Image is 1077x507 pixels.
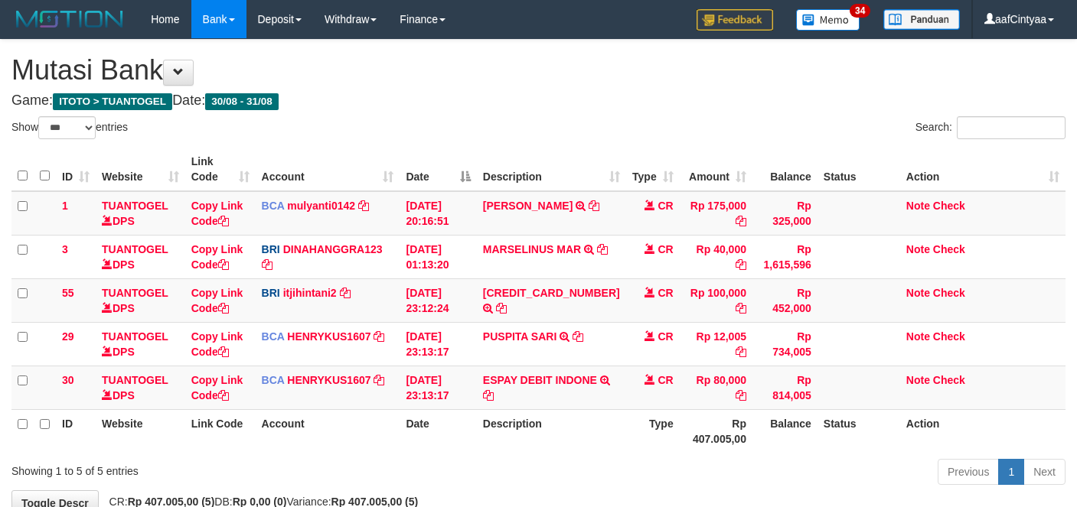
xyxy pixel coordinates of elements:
[933,243,965,255] a: Check
[483,287,620,299] a: [CREDIT_CARD_NUMBER]
[626,409,680,453] th: Type
[1023,459,1066,485] a: Next
[185,148,256,191] th: Link Code: activate to sort column ascending
[62,330,74,343] span: 29
[374,330,384,343] a: Copy HENRYKUS1607 to clipboard
[96,148,185,191] th: Website: activate to sort column ascending
[496,302,507,314] a: Copy 367001009882502 to clipboard
[680,148,752,191] th: Amount: activate to sort column ascending
[483,374,597,386] a: ESPAY DEBIT INDONE
[736,346,746,358] a: Copy Rp 12,005 to clipboard
[680,191,752,236] td: Rp 175,000
[883,9,960,30] img: panduan.png
[262,330,285,343] span: BCA
[680,278,752,322] td: Rp 100,000
[400,366,476,409] td: [DATE] 23:13:17
[62,287,74,299] span: 55
[185,409,256,453] th: Link Code
[287,330,370,343] a: HENRYKUS1607
[11,93,1066,109] h4: Game: Date:
[262,243,280,255] span: BRI
[96,191,185,236] td: DPS
[287,374,370,386] a: HENRYKUS1607
[11,8,128,31] img: MOTION_logo.png
[56,409,96,453] th: ID
[400,191,476,236] td: [DATE] 20:16:51
[906,243,930,255] a: Note
[477,148,626,191] th: Description: activate to sort column ascending
[736,258,746,271] a: Copy Rp 40,000 to clipboard
[11,116,128,139] label: Show entries
[680,366,752,409] td: Rp 80,000
[597,243,608,255] a: Copy MARSELINUS MAR to clipboard
[400,409,476,453] th: Date
[191,243,243,271] a: Copy Link Code
[400,278,476,322] td: [DATE] 23:12:24
[906,287,930,299] a: Note
[752,148,818,191] th: Balance
[477,409,626,453] th: Description
[658,374,673,386] span: CR
[680,235,752,278] td: Rp 40,000
[191,330,243,358] a: Copy Link Code
[752,322,818,366] td: Rp 734,005
[96,235,185,278] td: DPS
[752,409,818,453] th: Balance
[96,366,185,409] td: DPS
[900,148,1066,191] th: Action: activate to sort column ascending
[658,287,673,299] span: CR
[262,374,285,386] span: BCA
[340,287,351,299] a: Copy itjihintani2 to clipboard
[906,374,930,386] a: Note
[205,93,279,110] span: 30/08 - 31/08
[283,287,337,299] a: itjihintani2
[96,278,185,322] td: DPS
[483,389,494,401] a: Copy ESPAY DEBIT INDONE to clipboard
[400,322,476,366] td: [DATE] 23:13:17
[900,409,1066,453] th: Action
[11,55,1066,86] h1: Mutasi Bank
[736,215,746,227] a: Copy Rp 175,000 to clipboard
[56,148,96,191] th: ID: activate to sort column ascending
[796,9,860,31] img: Button%20Memo.svg
[400,235,476,278] td: [DATE] 01:13:20
[933,374,965,386] a: Check
[191,287,243,314] a: Copy Link Code
[589,200,599,212] a: Copy JAJA JAHURI to clipboard
[658,330,673,343] span: CR
[287,200,355,212] a: mulyanti0142
[483,200,573,212] a: [PERSON_NAME]
[102,374,168,386] a: TUANTOGEL
[262,200,285,212] span: BCA
[752,278,818,322] td: Rp 452,000
[957,116,1066,139] input: Search:
[736,389,746,401] a: Copy Rp 80,000 to clipboard
[626,148,680,191] th: Type: activate to sort column ascending
[53,93,172,110] span: ITOTO > TUANTOGEL
[11,457,437,479] div: Showing 1 to 5 of 5 entries
[752,366,818,409] td: Rp 814,005
[102,287,168,299] a: TUANTOGEL
[62,243,68,255] span: 3
[680,409,752,453] th: Rp 407.005,00
[933,330,965,343] a: Check
[256,148,400,191] th: Account: activate to sort column ascending
[658,243,673,255] span: CR
[96,409,185,453] th: Website
[62,374,74,386] span: 30
[102,330,168,343] a: TUANTOGEL
[752,191,818,236] td: Rp 325,000
[938,459,999,485] a: Previous
[697,9,773,31] img: Feedback.jpg
[736,302,746,314] a: Copy Rp 100,000 to clipboard
[818,409,900,453] th: Status
[906,200,930,212] a: Note
[283,243,383,255] a: DINAHANGGRA123
[256,409,400,453] th: Account
[483,243,581,255] a: MARSELINUS MAR
[102,200,168,212] a: TUANTOGEL
[752,235,818,278] td: Rp 1,615,596
[62,200,68,212] span: 1
[96,322,185,366] td: DPS
[102,243,168,255] a: TUANTOGEL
